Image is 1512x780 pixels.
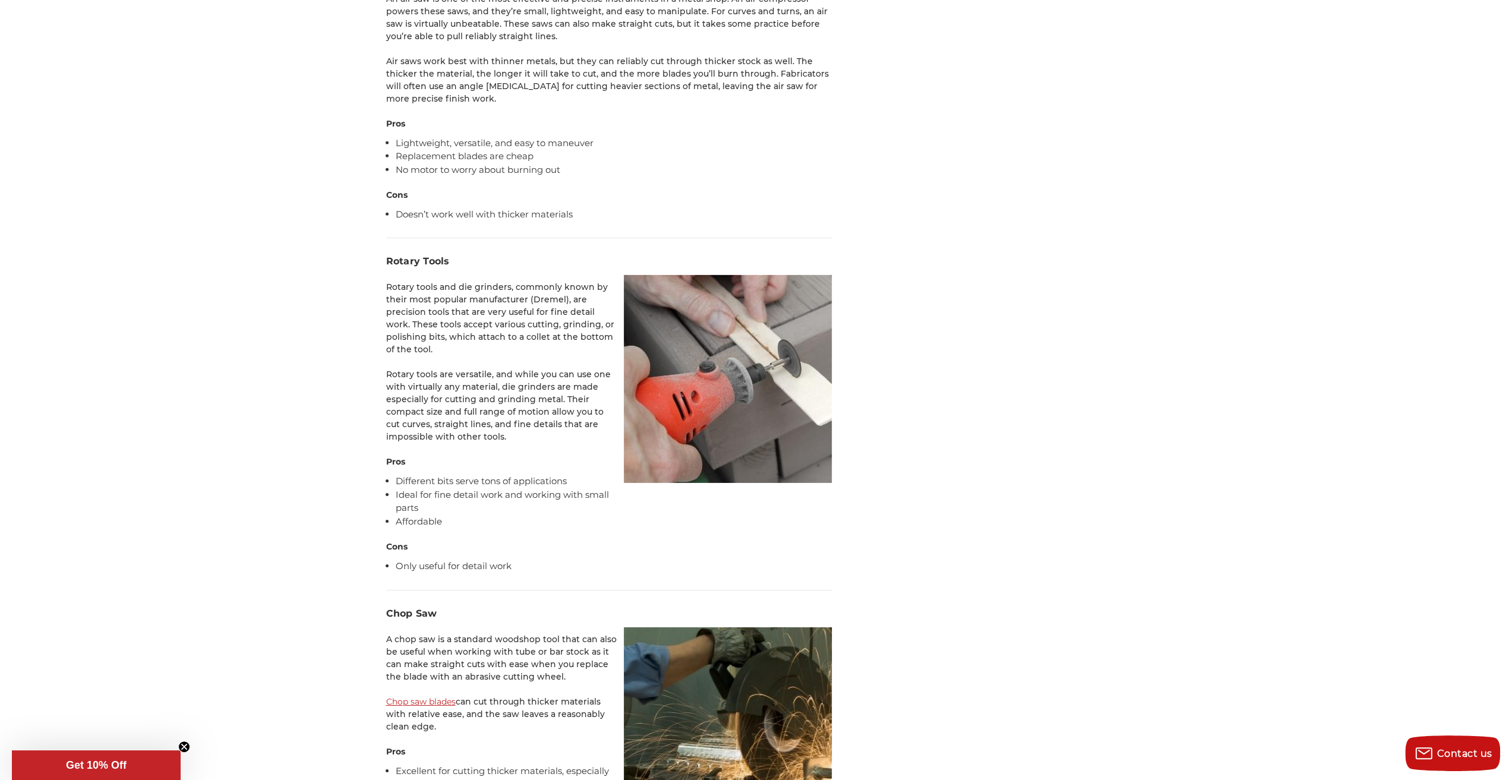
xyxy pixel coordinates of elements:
h4: Cons [386,189,832,201]
img: Rotary tool aka Dremel for cutting [624,275,832,483]
h4: Pros [386,746,832,758]
h4: Pros [386,456,832,468]
li: Doesn’t work well with thicker materials [396,208,832,222]
div: Get 10% OffClose teaser [12,750,181,780]
li: Lightweight, versatile, and easy to maneuver [396,137,832,150]
li: No motor to worry about burning out [396,163,832,177]
p: Rotary tools are versatile, and while you can use one with virtually any material, die grinders a... [386,368,832,443]
h3: Rotary Tools [386,254,832,269]
span: Contact us [1437,748,1492,759]
li: Replacement blades are cheap [396,150,832,163]
h3: Chop Saw [386,607,832,621]
li: Different bits serve tons of applications [396,475,832,488]
button: Contact us [1405,735,1500,771]
p: Rotary tools and die grinders, commonly known by their most popular manufacturer (Dremel), are pr... [386,281,832,356]
li: Only useful for detail work [396,560,832,573]
p: A chop saw is a standard woodshop tool that can also be useful when working with tube or bar stoc... [386,633,832,683]
a: Chop saw blades [386,696,456,707]
button: Close teaser [178,741,190,753]
li: Ideal for fine detail work and working with small parts [396,488,832,515]
h4: Pros [386,118,832,130]
p: can cut through thicker materials with relative ease, and the saw leaves a reasonably clean edge. [386,696,832,733]
h4: Cons [386,541,832,553]
li: Affordable [396,515,832,529]
p: Air saws work best with thinner metals, but they can reliably cut through thicker stock as well. ... [386,55,832,105]
span: Get 10% Off [66,759,127,771]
